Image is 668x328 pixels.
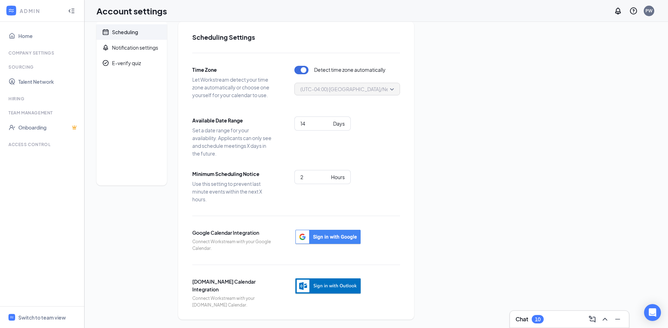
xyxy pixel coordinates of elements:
[18,75,79,89] a: Talent Network
[96,55,167,71] a: CheckmarkCircleE-verify quiz
[102,44,109,51] svg: Bell
[192,66,273,74] span: Time Zone
[192,76,273,99] span: Let Workstream detect your time zone automatically or choose one yourself for your calendar to use.
[331,173,345,181] div: Hours
[192,33,400,42] h2: Scheduling Settings
[192,116,273,124] span: Available Date Range
[68,7,75,14] svg: Collapse
[8,64,77,70] div: Sourcing
[192,170,273,178] span: Minimum Scheduling Notice
[613,315,622,323] svg: Minimize
[535,316,541,322] div: 10
[20,7,62,14] div: ADMIN
[599,314,611,325] button: ChevronUp
[612,314,623,325] button: Minimize
[192,180,273,203] span: Use this setting to prevent last minute events within the next X hours.
[588,315,597,323] svg: ComposeMessage
[192,126,273,157] span: Set a date range for your availability. Applicants can only see and schedule meetings X days in t...
[300,84,440,94] span: (UTC-04:00) [GEOGRAPHIC_DATA]/New_York - Eastern Time
[333,120,345,127] div: Days
[314,66,386,74] span: Detect time zone automatically
[8,96,77,102] div: Hiring
[192,239,273,252] span: Connect Workstream with your Google Calendar.
[102,29,109,36] svg: Calendar
[102,59,109,67] svg: CheckmarkCircle
[192,229,273,236] span: Google Calendar Integration
[112,59,141,67] div: E-verify quiz
[18,120,79,134] a: OnboardingCrown
[587,314,598,325] button: ComposeMessage
[96,5,167,17] h1: Account settings
[629,7,638,15] svg: QuestionInfo
[8,50,77,56] div: Company Settings
[614,7,622,15] svg: Notifications
[644,304,661,321] div: Open Intercom Messenger
[645,8,653,14] div: PW
[96,40,167,55] a: BellNotification settings
[10,315,14,320] svg: WorkstreamLogo
[8,7,15,14] svg: WorkstreamLogo
[601,315,609,323] svg: ChevronUp
[112,29,138,36] div: Scheduling
[516,315,528,323] h3: Chat
[112,44,158,51] div: Notification settings
[96,24,167,40] a: CalendarScheduling
[192,295,273,309] span: Connect Workstream with your [DOMAIN_NAME] Calendar.
[18,314,66,321] div: Switch to team view
[192,278,273,293] span: [DOMAIN_NAME] Calendar Integration
[8,110,77,116] div: Team Management
[8,141,77,147] div: Access control
[18,29,79,43] a: Home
